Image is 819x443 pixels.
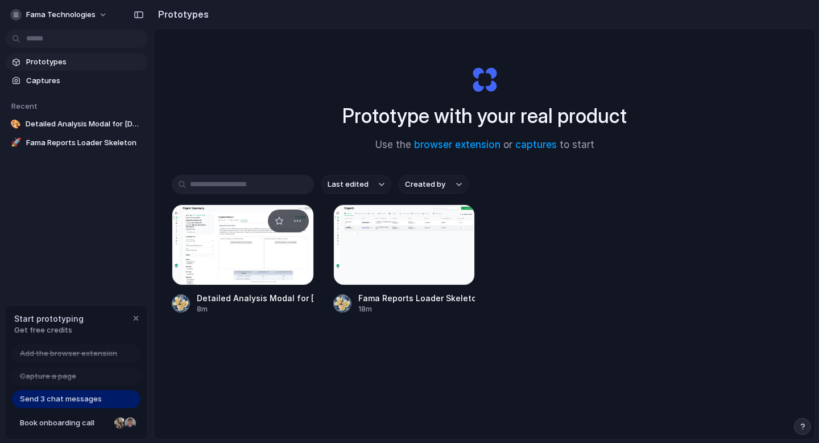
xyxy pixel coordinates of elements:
[197,292,314,304] div: Detailed Analysis Modal for [DOMAIN_NAME]
[6,72,148,89] a: Captures
[358,292,475,304] div: Fama Reports Loader Skeleton
[6,6,113,24] button: Fama Technologies
[6,54,148,71] a: Prototypes
[26,137,143,149] span: Fama Reports Loader Skeleton
[11,101,38,110] span: Recent
[20,371,76,382] span: Capture a page
[20,393,102,405] span: Send 3 chat messages
[358,304,475,314] div: 18m
[342,101,627,131] h1: Prototype with your real product
[197,304,314,314] div: 8m
[172,204,314,314] a: Detailed Analysis Modal for Fama.ioDetailed Analysis Modal for [DOMAIN_NAME]8m
[328,179,369,190] span: Last edited
[6,116,148,133] a: 🎨Detailed Analysis Modal for [DOMAIN_NAME]
[123,416,137,430] div: Christian Iacullo
[12,414,140,432] a: Book onboarding call
[154,7,209,21] h2: Prototypes
[20,417,110,429] span: Book onboarding call
[405,179,445,190] span: Created by
[20,348,117,359] span: Add the browser extension
[414,139,500,150] a: browser extension
[398,175,469,194] button: Created by
[515,139,557,150] a: captures
[26,9,96,20] span: Fama Technologies
[10,137,22,149] div: 🚀
[14,313,84,325] span: Start prototyping
[14,325,84,336] span: Get free credits
[26,56,143,68] span: Prototypes
[321,175,391,194] button: Last edited
[375,138,594,153] span: Use the or to start
[26,75,143,87] span: Captures
[113,416,127,430] div: Nicole Kubica
[26,118,143,130] span: Detailed Analysis Modal for [DOMAIN_NAME]
[6,134,148,151] a: 🚀Fama Reports Loader Skeleton
[10,118,21,130] div: 🎨
[333,204,475,314] a: Fama Reports Loader SkeletonFama Reports Loader Skeleton18m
